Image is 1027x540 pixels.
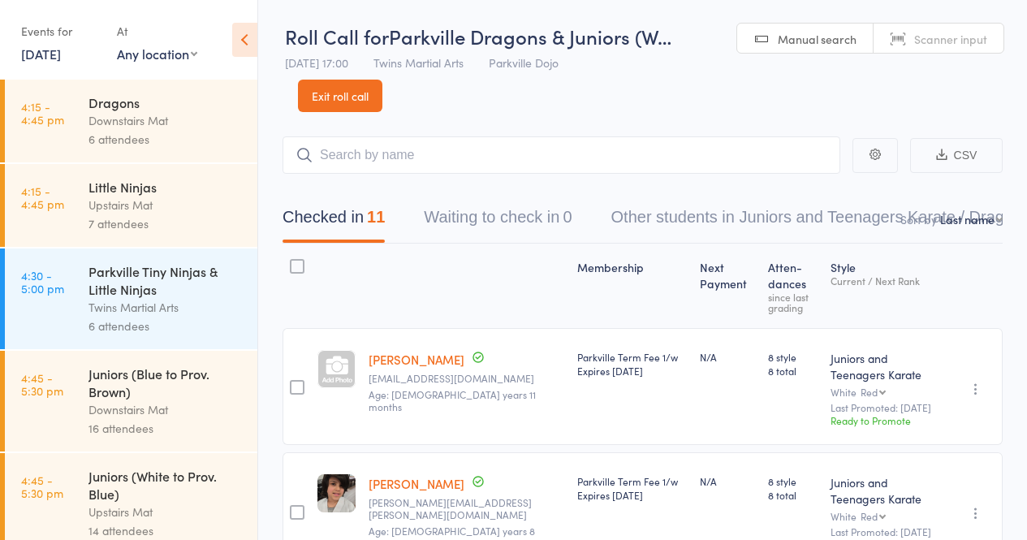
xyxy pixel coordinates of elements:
div: Red [861,511,878,521]
span: 8 style [768,474,818,488]
div: Parkville Term Fee 1/w [577,474,687,502]
div: Upstairs Mat [88,503,244,521]
div: At [117,18,197,45]
small: Last Promoted: [DATE] [831,402,937,413]
a: 4:30 -5:00 pmParkville Tiny Ninjas & Little NinjasTwins Martial Arts6 attendees [5,248,257,349]
a: 4:45 -5:30 pmJuniors (Blue to Prov. Brown)Downstairs Mat16 attendees [5,351,257,451]
time: 4:15 - 4:45 pm [21,100,64,126]
label: Sort by [900,211,937,227]
div: Little Ninjas [88,178,244,196]
div: Twins Martial Arts [88,298,244,317]
div: Parkville Term Fee 1/w [577,350,687,378]
div: 0 [563,208,572,226]
div: Events for [21,18,101,45]
span: 8 total [768,364,818,378]
span: Parkville Dragons & Juniors (W… [389,23,671,50]
a: 4:15 -4:45 pmDragonsDownstairs Mat6 attendees [5,80,257,162]
div: Parkville Tiny Ninjas & Little Ninjas [88,262,244,298]
div: Juniors (White to Prov. Blue) [88,467,244,503]
span: 8 style [768,350,818,364]
div: 14 attendees [88,521,244,540]
button: CSV [910,138,1003,173]
small: maneesha.manglick@gmail.com [369,497,564,521]
button: Checked in11 [283,200,385,243]
div: 7 attendees [88,214,244,233]
div: Downstairs Mat [88,400,244,419]
div: since last grading [768,292,818,313]
span: Manual search [778,31,857,47]
div: Juniors and Teenagers Karate [831,474,937,507]
span: 8 total [768,488,818,502]
a: [PERSON_NAME] [369,475,464,492]
a: [PERSON_NAME] [369,351,464,368]
div: Juniors (Blue to Prov. Brown) [88,365,244,400]
time: 4:45 - 5:30 pm [21,473,63,499]
time: 4:45 - 5:30 pm [21,371,63,397]
small: sallyagnew@hotmail.com [369,373,564,384]
div: Red [861,387,878,397]
time: 4:15 - 4:45 pm [21,184,64,210]
span: Age: [DEMOGRAPHIC_DATA] years 11 months [369,387,536,413]
a: Exit roll call [298,80,382,112]
div: Dragons [88,93,244,111]
div: N/A [700,474,755,488]
div: Last name [940,211,995,227]
span: Twins Martial Arts [373,54,464,71]
div: White [831,511,937,521]
input: Search by name [283,136,840,174]
div: Juniors and Teenagers Karate [831,350,937,382]
div: Upstairs Mat [88,196,244,214]
div: Expires [DATE] [577,488,687,502]
div: Membership [571,251,693,321]
div: 11 [367,208,385,226]
span: Roll Call for [285,23,389,50]
span: Parkville Dojo [489,54,559,71]
div: Expires [DATE] [577,364,687,378]
small: Last Promoted: [DATE] [831,526,937,538]
time: 4:30 - 5:00 pm [21,269,64,295]
span: [DATE] 17:00 [285,54,348,71]
span: Scanner input [914,31,987,47]
div: Any location [117,45,197,63]
button: Waiting to check in0 [424,200,572,243]
div: 16 attendees [88,419,244,438]
div: Atten­dances [762,251,825,321]
div: N/A [700,350,755,364]
div: Next Payment [693,251,762,321]
div: Downstairs Mat [88,111,244,130]
div: 6 attendees [88,130,244,149]
a: [DATE] [21,45,61,63]
div: White [831,387,937,397]
img: image1757403884.png [317,474,356,512]
div: Current / Next Rank [831,275,937,286]
div: Style [824,251,943,321]
div: Ready to Promote [831,413,937,427]
a: 4:15 -4:45 pmLittle NinjasUpstairs Mat7 attendees [5,164,257,247]
div: 6 attendees [88,317,244,335]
